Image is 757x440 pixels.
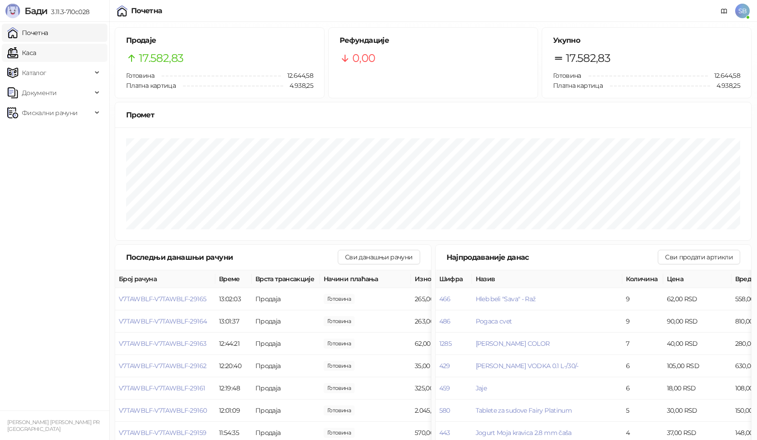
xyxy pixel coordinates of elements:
button: 443 [439,429,450,437]
td: Продаја [252,310,320,333]
button: Jaje [476,384,487,392]
span: Документи [22,84,56,102]
td: 6 [622,355,663,377]
td: 105,00 RSD [663,355,732,377]
div: Најпродаваније данас [447,252,658,263]
th: Шифра [436,270,472,288]
td: 90,00 RSD [663,310,732,333]
div: Последњи данашњи рачуни [126,252,338,263]
button: 429 [439,362,450,370]
button: Сви данашњи рачуни [338,250,420,264]
div: Промет [126,109,740,121]
td: Продаја [252,333,320,355]
td: 6 [622,377,663,400]
a: Каса [7,44,36,62]
td: 40,00 RSD [663,333,732,355]
img: Logo [5,4,20,18]
span: 12.644,58 [281,71,313,81]
span: 570,00 [324,428,355,438]
td: Продаја [252,288,320,310]
td: 13:01:37 [215,310,252,333]
span: 0,00 [352,50,375,67]
h5: Рефундације [340,35,527,46]
div: Почетна [131,7,163,15]
td: Продаја [252,377,320,400]
span: 4.938,25 [283,81,313,91]
button: V7TAWBLF-V7TAWBLF-29163 [119,339,206,348]
td: 2.045,00 RSD [411,400,479,422]
td: 62,00 RSD [411,333,479,355]
button: Pogaca cvet [476,317,512,325]
th: Врста трансакције [252,270,320,288]
td: 9 [622,288,663,310]
td: 12:44:21 [215,333,252,355]
span: 325,00 [324,383,355,393]
button: V7TAWBLF-V7TAWBLF-29165 [119,295,206,303]
button: Hleb beli "Sava" - Raž [476,295,536,303]
button: Сви продати артикли [658,250,740,264]
th: Износ [411,270,479,288]
span: 3.11.3-710c028 [47,8,89,16]
span: SB [735,4,750,18]
button: 486 [439,317,451,325]
span: 62,00 [324,339,355,349]
td: 18,00 RSD [663,377,732,400]
button: 466 [439,295,451,303]
span: Фискални рачуни [22,104,77,122]
h5: Продаје [126,35,313,46]
button: V7TAWBLF-V7TAWBLF-29162 [119,362,206,370]
button: Jogurt Moja kravica 2.8 mm čaša [476,429,572,437]
button: Tablete za sudove Fairy Platinum [476,406,572,415]
span: Каталог [22,64,46,82]
button: V7TAWBLF-V7TAWBLF-29159 [119,429,206,437]
th: Назив [472,270,622,288]
span: 265,00 [324,294,355,304]
button: 1285 [439,339,452,348]
span: 35,00 [324,361,355,371]
td: Продаја [252,355,320,377]
td: 5 [622,400,663,422]
th: Количина [622,270,663,288]
td: 12:01:09 [215,400,252,422]
span: 12.644,58 [708,71,740,81]
td: 13:02:03 [215,288,252,310]
td: 62,00 RSD [663,288,732,310]
td: 7 [622,333,663,355]
button: 580 [439,406,450,415]
td: 30,00 RSD [663,400,732,422]
td: 9 [622,310,663,333]
span: Бади [25,5,47,16]
th: Начини плаћања [320,270,411,288]
span: Готовина [553,71,581,80]
span: 4.938,25 [710,81,740,91]
button: V7TAWBLF-V7TAWBLF-29164 [119,317,207,325]
h5: Укупно [553,35,740,46]
td: 35,00 RSD [411,355,479,377]
span: V7TAWBLF-V7TAWBLF-29161 [119,384,205,392]
span: 17.582,83 [139,50,183,67]
span: Платна картица [126,81,176,90]
td: 263,00 RSD [411,310,479,333]
th: Број рачуна [115,270,215,288]
button: [PERSON_NAME] COLOR [476,339,550,348]
button: [PERSON_NAME] VODKA 0.1 L-/30/- [476,362,579,370]
button: 459 [439,384,450,392]
td: 265,00 RSD [411,288,479,310]
td: 12:19:48 [215,377,252,400]
a: Документација [717,4,732,18]
th: Цена [663,270,732,288]
span: Платна картица [553,81,603,90]
button: V7TAWBLF-V7TAWBLF-29160 [119,406,207,415]
td: 12:20:40 [215,355,252,377]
